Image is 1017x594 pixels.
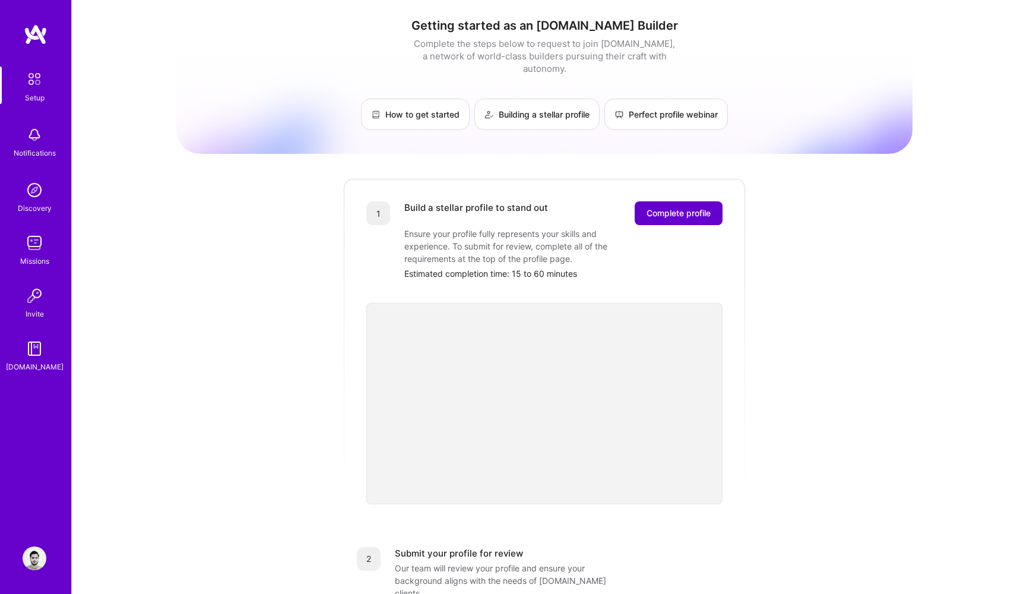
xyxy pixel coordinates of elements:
h1: Getting started as an [DOMAIN_NAME] Builder [176,18,913,33]
img: discovery [23,178,46,202]
div: Discovery [18,202,52,214]
img: logo [24,24,47,45]
div: Build a stellar profile to stand out [404,201,548,225]
div: 1 [366,201,390,225]
button: Complete profile [635,201,723,225]
img: User Avatar [23,546,46,570]
div: Setup [25,91,45,104]
img: How to get started [371,110,381,119]
a: User Avatar [20,546,49,570]
a: How to get started [361,99,470,130]
div: Missions [20,255,49,267]
div: Complete the steps below to request to join [DOMAIN_NAME], a network of world-class builders purs... [411,37,678,75]
a: Perfect profile webinar [604,99,728,130]
div: [DOMAIN_NAME] [6,361,64,373]
img: teamwork [23,231,46,255]
img: guide book [23,337,46,361]
div: Invite [26,308,44,320]
img: setup [22,67,47,91]
span: Complete profile [647,207,711,219]
div: Notifications [14,147,56,159]
img: Invite [23,284,46,308]
img: Perfect profile webinar [614,110,624,119]
div: 2 [357,547,381,571]
img: Building a stellar profile [484,110,494,119]
a: Building a stellar profile [474,99,600,130]
div: Ensure your profile fully represents your skills and experience. To submit for review, complete a... [404,228,642,265]
img: bell [23,123,46,147]
div: Estimated completion time: 15 to 60 minutes [404,267,723,280]
div: Submit your profile for review [395,547,523,560]
iframe: video [366,303,723,504]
